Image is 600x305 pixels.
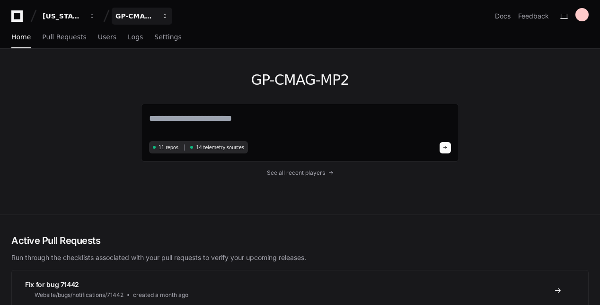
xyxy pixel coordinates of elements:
[159,144,178,151] span: 11 repos
[98,27,116,48] a: Users
[115,11,156,21] div: GP-CMAG-MP2
[39,8,99,25] button: [US_STATE] Pacific
[196,144,244,151] span: 14 telemetry sources
[25,280,79,288] span: Fix for bug 71442
[133,291,188,299] span: created a month ago
[141,169,459,177] a: See all recent players
[154,27,181,48] a: Settings
[42,27,86,48] a: Pull Requests
[112,8,172,25] button: GP-CMAG-MP2
[141,72,459,89] h1: GP-CMAG-MP2
[495,11,511,21] a: Docs
[43,11,83,21] div: [US_STATE] Pacific
[11,34,31,40] span: Home
[128,27,143,48] a: Logs
[11,253,589,262] p: Run through the checklists associated with your pull requests to verify your upcoming releases.
[128,34,143,40] span: Logs
[98,34,116,40] span: Users
[154,34,181,40] span: Settings
[35,291,124,299] span: Website/bugs/notifications/71442
[11,234,589,247] h2: Active Pull Requests
[42,34,86,40] span: Pull Requests
[267,169,325,177] span: See all recent players
[11,27,31,48] a: Home
[518,11,549,21] button: Feedback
